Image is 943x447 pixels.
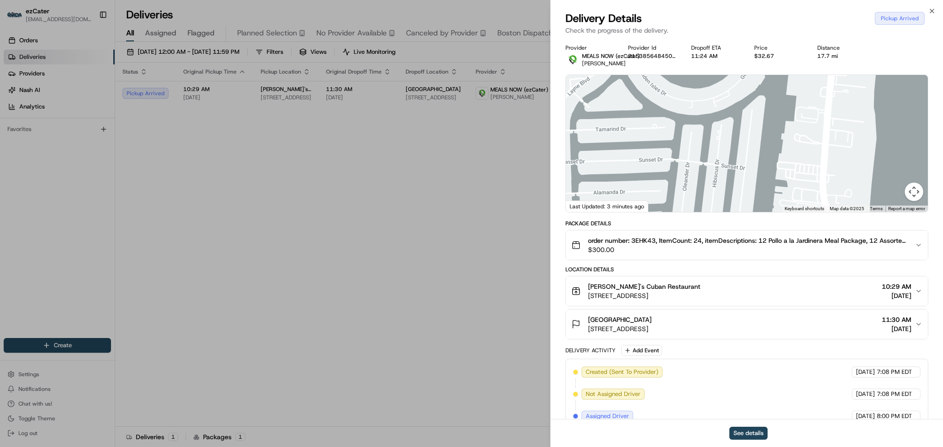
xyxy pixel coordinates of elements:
[565,26,928,35] p: Check the progress of the delivery.
[856,368,875,376] span: [DATE]
[565,11,642,26] span: Delivery Details
[588,245,908,254] span: $300.00
[877,412,912,420] span: 8:00 PM EDT
[586,390,640,398] span: Not Assigned Driver
[856,390,875,398] span: [DATE]
[588,291,700,300] span: [STREET_ADDRESS]
[565,220,928,227] div: Package Details
[31,97,116,104] div: We're available if you need us!
[691,44,739,52] div: Dropoff ETA
[586,368,658,376] span: Created (Sent To Provider)
[882,315,911,324] span: 11:30 AM
[74,130,151,146] a: 💻API Documentation
[24,59,152,69] input: Clear
[565,52,580,67] img: melas_now_logo.png
[882,291,911,300] span: [DATE]
[566,201,648,212] div: Last Updated: 3 minutes ago
[785,206,824,212] button: Keyboard shortcuts
[565,266,928,273] div: Location Details
[817,52,866,60] div: 17.7 mi
[582,52,640,60] span: MEALS NOW (ezCater)
[31,88,151,97] div: Start new chat
[565,347,616,354] div: Delivery Activity
[92,156,111,163] span: Pylon
[588,315,652,324] span: [GEOGRAPHIC_DATA]
[566,276,928,306] button: [PERSON_NAME]'s Cuban Restaurant[STREET_ADDRESS]10:29 AM[DATE]
[582,60,626,67] span: [PERSON_NAME]
[754,52,803,60] div: $32.67
[157,91,168,102] button: Start new chat
[9,88,26,104] img: 1736555255976-a54dd68f-1ca7-489b-9aae-adbdc363a1c4
[691,52,739,60] div: 11:24 AM
[588,282,700,291] span: [PERSON_NAME]'s Cuban Restaurant
[78,134,85,142] div: 💻
[565,44,614,52] div: Provider
[588,236,908,245] span: order number: 3EHK43, ItemCount: 24, itemDescriptions: 12 Pollo a la Jardinera Meal Package, 12 A...
[621,345,662,356] button: Add Event
[568,200,599,212] a: Open this area in Google Maps (opens a new window)
[729,427,768,440] button: See details
[882,324,911,333] span: [DATE]
[9,134,17,142] div: 📗
[9,37,168,52] p: Welcome 👋
[830,206,864,211] span: Map data ©2025
[586,412,629,420] span: Assigned Driver
[877,390,912,398] span: 7:08 PM EDT
[65,155,111,163] a: Powered byPylon
[888,206,925,211] a: Report a map error
[754,44,803,52] div: Price
[588,324,652,333] span: [STREET_ADDRESS]
[628,44,676,52] div: Provider Id
[877,368,912,376] span: 7:08 PM EDT
[882,282,911,291] span: 10:29 AM
[87,133,148,143] span: API Documentation
[628,52,676,60] button: 3153856484507652
[870,206,883,211] a: Terms (opens in new tab)
[566,230,928,260] button: order number: 3EHK43, ItemCount: 24, itemDescriptions: 12 Pollo a la Jardinera Meal Package, 12 A...
[817,44,866,52] div: Distance
[905,183,923,201] button: Map camera controls
[566,309,928,339] button: [GEOGRAPHIC_DATA][STREET_ADDRESS]11:30 AM[DATE]
[6,130,74,146] a: 📗Knowledge Base
[18,133,70,143] span: Knowledge Base
[856,412,875,420] span: [DATE]
[568,200,599,212] img: Google
[9,9,28,28] img: Nash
